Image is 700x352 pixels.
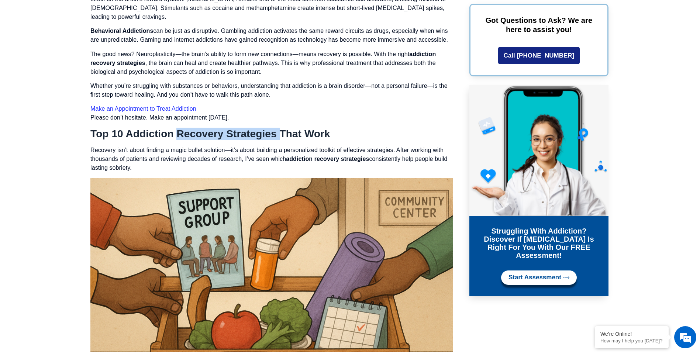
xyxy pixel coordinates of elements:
[90,104,453,122] p: Please don’t hesitate. Make an appointment [DATE].
[501,270,577,285] a: Start Assessment
[43,93,102,168] span: We're online!
[508,274,561,281] span: Start Assessment
[469,85,608,216] img: Online Suboxone Treatment - Opioid Addiction Treatment using phone
[49,39,135,48] div: Chat with us now
[90,27,453,44] p: can be just as disruptive. Gambling addiction activates the same reward circuits as drugs, especi...
[475,227,603,259] h3: Struggling with addiction? Discover if [MEDICAL_DATA] is right for you with our FREE Assessment!
[90,82,453,99] p: Whether you’re struggling with substances or behaviors, understanding that addiction is a brain d...
[482,16,596,34] p: Got Questions to Ask? We are here to assist you!
[90,106,196,112] a: Make an Appointment to Treat Addiction
[90,51,436,66] strong: addiction recovery strategies
[8,38,19,49] div: Navigation go back
[600,338,663,344] p: How may I help you today?
[121,4,139,21] div: Minimize live chat window
[4,201,141,227] textarea: Type your message and hit 'Enter'
[90,50,453,76] p: The good news? Neuroplasticity—the brain’s ability to form new connections—means recovery is poss...
[90,28,153,34] strong: Behavioral Addictions
[600,331,663,337] div: We're Online!
[90,128,453,140] h2: Top 10 Addiction Recovery Strategies That Work
[90,146,453,172] p: Recovery isn’t about finding a magic bullet solution—it’s about building a personalized toolkit o...
[504,52,575,59] span: Call [PHONE_NUMBER]
[286,156,369,162] strong: addiction recovery strategies
[498,47,580,64] a: Call [PHONE_NUMBER]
